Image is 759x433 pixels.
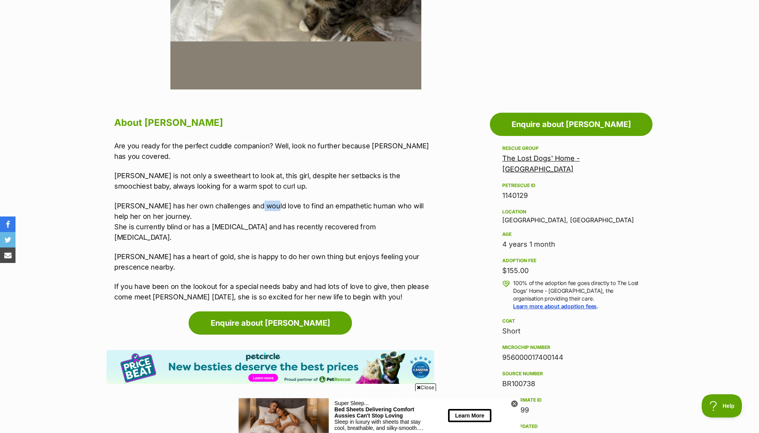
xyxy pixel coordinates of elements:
[502,209,640,215] div: Location
[96,2,186,8] div: Super Sleep...
[415,383,436,391] span: Close
[490,113,653,136] a: Enquire about [PERSON_NAME]
[502,352,640,363] div: 956000017400144
[502,397,640,403] div: Sheltermate ID
[502,405,640,416] div: 1153099
[502,371,640,377] div: Source number
[502,190,640,201] div: 1140129
[702,394,744,418] iframe: Help Scout Beacon - Open
[114,141,434,162] p: Are you ready for the perfect cuddle companion? Well, look no further because [PERSON_NAME] has y...
[502,378,640,389] div: BR100738
[114,281,434,302] p: If you have been on the lookout for a special needs baby and had lots of love to give, then pleas...
[502,207,640,223] div: [GEOGRAPHIC_DATA], [GEOGRAPHIC_DATA]
[502,344,640,351] div: Microchip number
[502,318,640,324] div: Coat
[513,279,640,310] p: 100% of the adoption fee goes directly to The Lost Dogs' Home - [GEOGRAPHIC_DATA], the organisati...
[114,251,434,272] p: [PERSON_NAME] has a heart of gold, she is happy to do her own thing but enjoys feeling your presc...
[502,265,640,276] div: $155.00
[502,326,640,337] div: Short
[502,182,640,189] div: PetRescue ID
[114,114,434,131] h2: About [PERSON_NAME]
[502,423,640,430] div: Last updated
[502,154,580,173] a: The Lost Dogs' Home - [GEOGRAPHIC_DATA]
[114,170,434,191] p: [PERSON_NAME] is not only a sweetheart to look at, this girl, despite her setbacks is the smoochi...
[106,350,434,384] img: Pet Circle promo banner
[502,145,640,151] div: Rescue group
[502,239,640,250] div: 4 years 1 month
[239,394,520,429] iframe: Advertisement
[513,303,597,309] a: Learn more about adoption fees
[209,11,252,24] button: Learn More
[114,201,434,242] p: [PERSON_NAME] has her own challenges and would love to find an empathetic human who will help her...
[96,21,186,33] div: Sleep in luxury with sheets that stay cool, breathable, and silky-smooth. Shop now and upgrade yo...
[96,8,186,21] div: Bed Sheets Delivering Comfort Aussies Can't Stop Loving
[502,258,640,264] div: Adoption fee
[189,311,352,335] a: Enquire about [PERSON_NAME]
[502,231,640,237] div: Age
